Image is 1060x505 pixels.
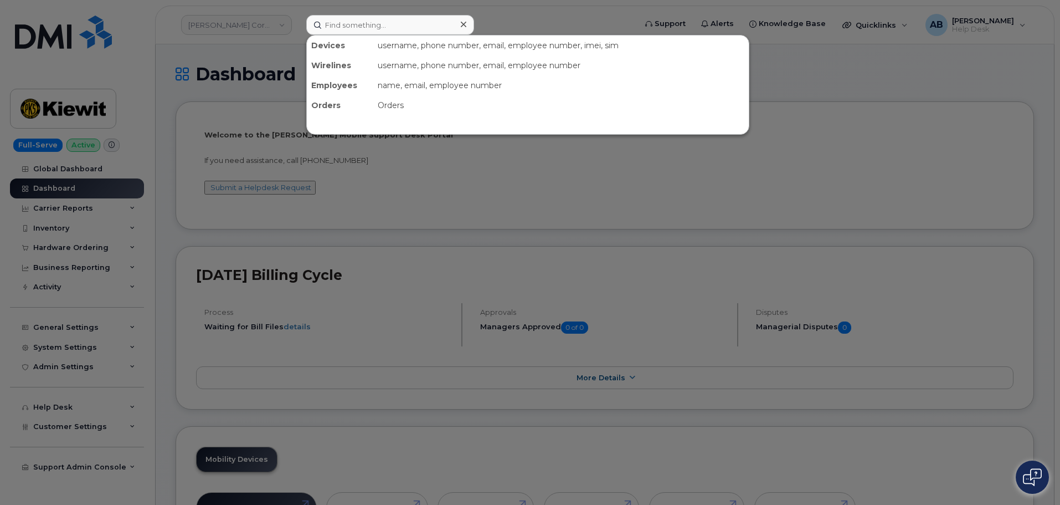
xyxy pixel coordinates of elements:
[307,35,373,55] div: Devices
[373,95,749,115] div: Orders
[307,55,373,75] div: Wirelines
[373,55,749,75] div: username, phone number, email, employee number
[307,95,373,115] div: Orders
[1023,468,1042,486] img: Open chat
[373,75,749,95] div: name, email, employee number
[307,75,373,95] div: Employees
[373,35,749,55] div: username, phone number, email, employee number, imei, sim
